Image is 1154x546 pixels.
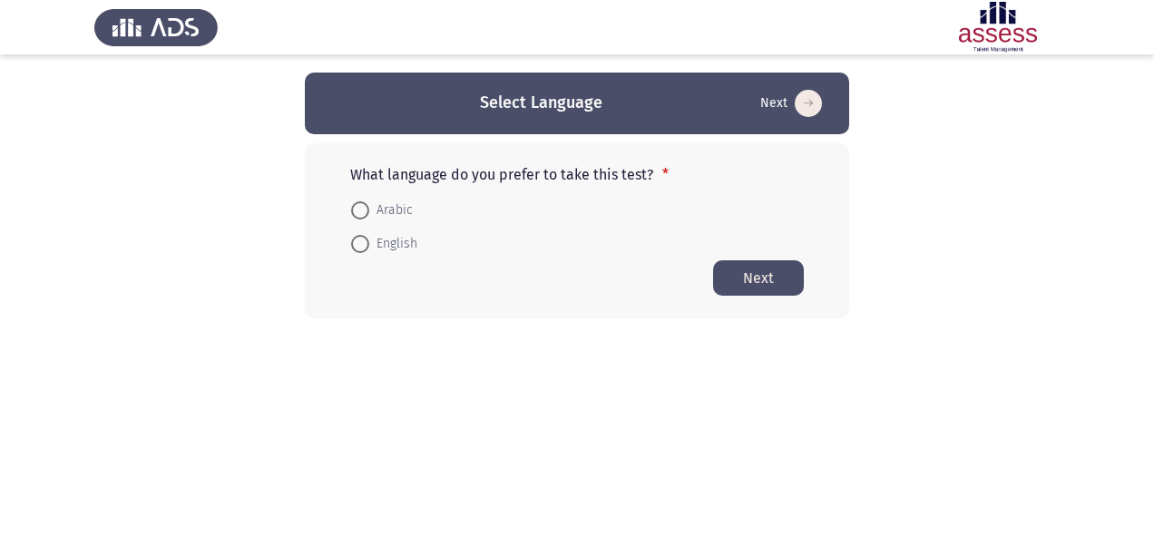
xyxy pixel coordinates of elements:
button: Start assessment [755,89,827,118]
img: Assessment logo of ASSESS Focus 4 Module Assessment (EN/AR) (Advanced - IB) [936,2,1060,53]
p: What language do you prefer to take this test? [350,166,804,183]
h3: Select Language [480,92,602,114]
button: Start assessment [713,260,804,296]
span: Arabic [369,200,413,221]
span: English [369,233,417,255]
img: Assess Talent Management logo [94,2,218,53]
